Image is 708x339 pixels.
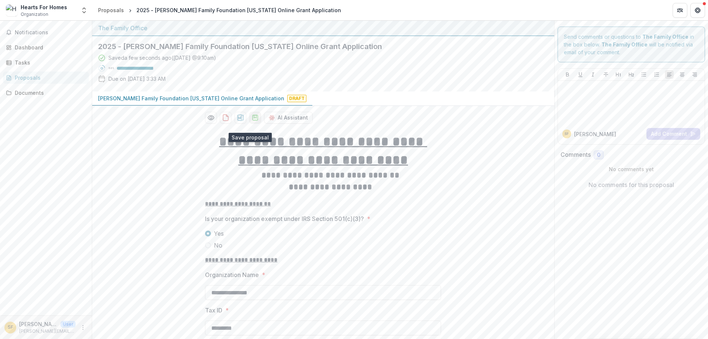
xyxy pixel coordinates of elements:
div: Saved a few seconds ago ( [DATE] @ 9:10am ) [108,54,216,62]
button: Underline [576,70,585,79]
a: Proposals [95,5,127,15]
button: Bullet List [639,70,648,79]
span: 0 [597,152,600,158]
button: Ordered List [652,70,661,79]
div: Hearts For Homes [21,3,67,11]
button: Get Help [690,3,705,18]
div: Dashboard [15,44,83,51]
button: Bold [563,70,572,79]
p: [PERSON_NAME] Family Foundation [US_STATE] Online Grant Application [98,94,284,102]
span: Draft [287,95,306,102]
button: Heading 1 [614,70,623,79]
button: Strike [601,70,610,79]
button: Open entity switcher [79,3,89,18]
button: Align Center [678,70,687,79]
button: download-proposal [249,112,261,124]
span: No [214,241,222,250]
p: [PERSON_NAME] [574,130,616,138]
a: Dashboard [3,41,89,53]
a: Tasks [3,56,89,69]
button: Preview 48ec7774-51dd-4fa2-94ce-f7b2cf3c1568-0.pdf [205,112,217,124]
p: Organization Name [205,270,259,279]
img: Hearts For Homes [6,4,18,16]
p: No comments yet [560,165,702,173]
div: Send comments or questions to in the box below. will be notified via email of your comment. [558,27,705,62]
span: Yes [214,229,224,238]
button: Add Comment [646,128,700,140]
span: Organization [21,11,48,18]
p: Is your organization exempt under IRS Section 501(c)(3)? [205,214,364,223]
nav: breadcrumb [95,5,344,15]
div: Susan Frank [8,325,13,330]
p: [PERSON_NAME][EMAIL_ADDRESS][DOMAIN_NAME] [19,328,76,335]
div: Proposals [98,6,124,14]
button: download-proposal [235,112,246,124]
p: 98 % [108,66,114,71]
div: 2025 - [PERSON_NAME] Family Foundation [US_STATE] Online Grant Application [136,6,341,14]
strong: The Family Office [601,41,648,48]
span: Notifications [15,30,86,36]
div: The Family Office [98,24,548,32]
h2: Comments [560,151,591,158]
button: Partners [673,3,687,18]
button: AI Assistant [264,112,313,124]
div: Documents [15,89,83,97]
div: Tasks [15,59,83,66]
button: Align Left [665,70,674,79]
button: Italicize [589,70,597,79]
button: Align Right [690,70,699,79]
h2: 2025 - [PERSON_NAME] Family Foundation [US_STATE] Online Grant Application [98,42,537,51]
p: [PERSON_NAME] [19,320,58,328]
p: Tax ID [205,306,222,315]
p: Due on [DATE] 3:33 AM [108,75,166,83]
a: Documents [3,87,89,99]
button: download-proposal [220,112,232,124]
p: User [60,321,76,328]
div: Proposals [15,74,83,82]
button: Heading 2 [627,70,636,79]
button: More [79,323,87,332]
p: No comments for this proposal [589,180,674,189]
div: Susan Frank [565,132,569,136]
button: Notifications [3,27,89,38]
strong: The Family Office [642,34,688,40]
a: Proposals [3,72,89,84]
